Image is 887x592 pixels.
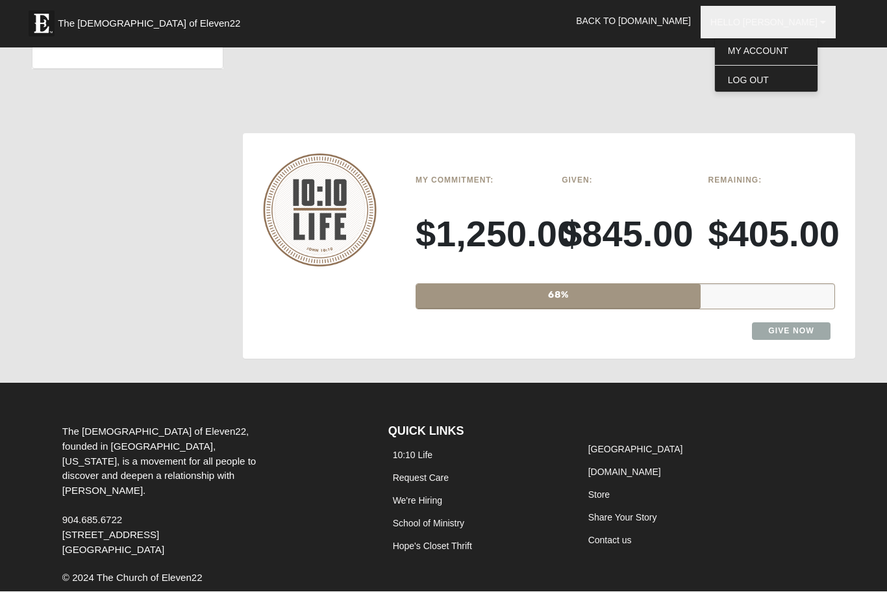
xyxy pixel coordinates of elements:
a: Back to [DOMAIN_NAME] [566,5,701,38]
img: Eleven22 logo [29,11,55,37]
a: Request Care [393,473,449,483]
span: The [DEMOGRAPHIC_DATA] of Eleven22 [58,18,240,31]
h6: Remaining: [708,176,835,185]
div: 68% [416,285,701,309]
h4: QUICK LINKS [388,425,564,439]
a: Contact us [588,535,632,546]
h6: My Commitment: [416,176,542,185]
a: School of Ministry [393,519,464,529]
a: Log Out [715,72,818,89]
a: 904.685.6722 [62,515,122,526]
a: Store [588,490,610,500]
a: 10:10 Life [393,450,433,461]
img: 10-10-Life-logo-round-no-scripture.png [263,154,377,268]
div: The [DEMOGRAPHIC_DATA] of Eleven22, founded in [GEOGRAPHIC_DATA], [US_STATE], is a movement for a... [53,425,270,558]
a: Hello [PERSON_NAME] [701,6,836,39]
h3: $845.00 [562,212,688,256]
h3: $405.00 [708,212,835,256]
h3: $1,250.00 [416,212,542,256]
span: [GEOGRAPHIC_DATA] [62,545,164,556]
a: The [DEMOGRAPHIC_DATA] of Eleven22 [22,5,282,37]
a: Share Your Story [588,513,657,523]
a: We're Hiring [393,496,442,506]
a: Give Now [752,323,831,341]
span: © 2024 The Church of Eleven22 [62,573,203,584]
a: [GEOGRAPHIC_DATA] [588,444,683,455]
h6: Given: [562,176,688,185]
span: Hello [PERSON_NAME] [710,18,818,28]
a: [DOMAIN_NAME] [588,467,661,478]
a: Hope's Closet Thrift [393,541,472,552]
a: My Account [715,43,818,60]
